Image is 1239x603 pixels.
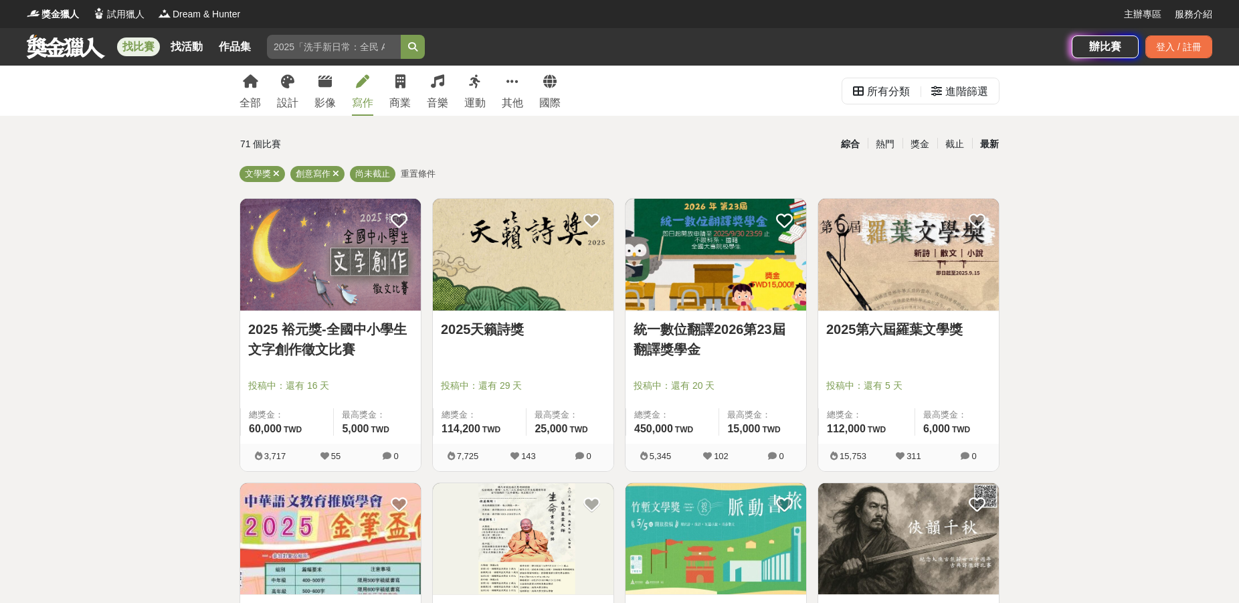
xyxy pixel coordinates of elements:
a: LogoDream & Hunter [158,7,240,21]
a: 主辦專區 [1124,7,1161,21]
div: 商業 [389,95,411,111]
div: 71 個比賽 [240,133,492,156]
img: Cover Image [818,483,999,595]
span: Dream & Hunter [173,7,240,21]
img: Logo [92,7,106,20]
span: 15,753 [840,451,866,461]
a: 國際 [539,66,561,116]
span: 114,200 [442,423,480,434]
img: Cover Image [433,483,613,595]
span: 5,345 [650,451,672,461]
span: TWD [675,425,693,434]
span: 0 [971,451,976,461]
a: 找活動 [165,37,208,56]
img: Cover Image [818,199,999,311]
a: 統一數位翻譯2026第23屆翻譯獎學金 [634,319,798,359]
span: 創意寫作 [296,169,330,179]
span: TWD [868,425,886,434]
div: 寫作 [352,95,373,111]
span: 投稿中：還有 20 天 [634,379,798,393]
a: Cover Image [433,199,613,311]
span: 總獎金： [249,408,325,422]
span: TWD [569,425,587,434]
span: 0 [779,451,783,461]
span: 最高獎金： [535,408,605,422]
span: 450,000 [634,423,673,434]
div: 國際 [539,95,561,111]
span: 最高獎金： [923,408,991,422]
span: 6,000 [923,423,950,434]
div: 綜合 [833,133,868,156]
span: 投稿中：還有 29 天 [441,379,605,393]
a: 商業 [389,66,411,116]
img: Cover Image [626,199,806,311]
a: 設計 [277,66,298,116]
div: 其他 [502,95,523,111]
span: 文學獎 [245,169,271,179]
a: 2025天籟詩獎 [441,319,605,339]
div: 熱門 [868,133,902,156]
div: 設計 [277,95,298,111]
div: 影像 [314,95,336,111]
span: 投稿中：還有 16 天 [248,379,413,393]
span: 143 [521,451,536,461]
div: 最新 [972,133,1007,156]
span: 總獎金： [442,408,518,422]
a: Cover Image [626,483,806,596]
span: TWD [371,425,389,434]
span: 15,000 [727,423,760,434]
span: 112,000 [827,423,866,434]
div: 獎金 [902,133,937,156]
div: 所有分類 [867,78,910,105]
a: Cover Image [626,199,806,311]
span: TWD [762,425,780,434]
a: 辦比賽 [1072,35,1139,58]
a: 2025第六屆羅葉文學獎 [826,319,991,339]
a: 服務介紹 [1175,7,1212,21]
img: Cover Image [240,483,421,595]
span: 最高獎金： [342,408,413,422]
span: 總獎金： [827,408,907,422]
img: Cover Image [433,199,613,311]
div: 音樂 [427,95,448,111]
div: 登入 / 註冊 [1145,35,1212,58]
a: 2025 裕元獎-全國中小學生文字創作徵文比賽 [248,319,413,359]
span: 5,000 [342,423,369,434]
span: 重置條件 [401,169,436,179]
div: 全部 [240,95,261,111]
span: 0 [393,451,398,461]
a: Logo試用獵人 [92,7,145,21]
a: 其他 [502,66,523,116]
span: 60,000 [249,423,282,434]
a: 寫作 [352,66,373,116]
a: 全部 [240,66,261,116]
a: 作品集 [213,37,256,56]
a: 運動 [464,66,486,116]
a: 音樂 [427,66,448,116]
div: 運動 [464,95,486,111]
span: 投稿中：還有 5 天 [826,379,991,393]
span: 最高獎金： [727,408,798,422]
span: 311 [907,451,921,461]
a: 影像 [314,66,336,116]
a: Cover Image [240,199,421,311]
div: 進階篩選 [945,78,988,105]
span: 3,717 [264,451,286,461]
div: 截止 [937,133,972,156]
a: 找比賽 [117,37,160,56]
input: 2025「洗手新日常：全民 ALL IN」洗手歌全台徵選 [267,35,401,59]
span: 102 [714,451,729,461]
img: Logo [158,7,171,20]
a: Logo獎金獵人 [27,7,79,21]
span: TWD [284,425,302,434]
span: 0 [586,451,591,461]
span: 獎金獵人 [41,7,79,21]
img: Cover Image [240,199,421,311]
a: Cover Image [818,199,999,311]
span: TWD [952,425,970,434]
img: Logo [27,7,40,20]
